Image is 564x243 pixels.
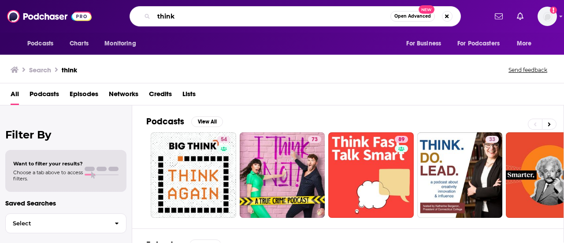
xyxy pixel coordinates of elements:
[146,116,223,127] a: PodcastsView All
[511,35,543,52] button: open menu
[104,37,136,50] span: Monitoring
[64,35,94,52] a: Charts
[538,7,557,26] button: Show profile menu
[5,213,126,233] button: Select
[312,135,318,144] span: 73
[11,87,19,105] a: All
[5,199,126,207] p: Saved Searches
[13,161,83,167] span: Want to filter your results?
[489,135,495,144] span: 33
[149,87,172,105] a: Credits
[5,128,126,141] h2: Filter By
[513,9,527,24] a: Show notifications dropdown
[109,87,138,105] a: Networks
[417,132,503,218] a: 33
[191,116,223,127] button: View All
[398,135,404,144] span: 89
[30,87,59,105] a: Podcasts
[452,35,512,52] button: open menu
[328,132,414,218] a: 89
[400,35,452,52] button: open menu
[395,136,408,143] a: 89
[130,6,461,26] div: Search podcasts, credits, & more...
[538,7,557,26] span: Logged in as LBraverman
[394,14,431,19] span: Open Advanced
[27,37,53,50] span: Podcasts
[13,169,83,182] span: Choose a tab above to access filters.
[506,66,550,74] button: Send feedback
[182,87,196,105] a: Lists
[240,132,325,218] a: 73
[6,221,108,226] span: Select
[486,136,499,143] a: 33
[29,66,51,74] h3: Search
[151,132,236,218] a: 54
[7,8,92,25] img: Podchaser - Follow, Share and Rate Podcasts
[419,5,434,14] span: New
[70,87,98,105] a: Episodes
[517,37,532,50] span: More
[550,7,557,14] svg: Add a profile image
[457,37,500,50] span: For Podcasters
[70,37,89,50] span: Charts
[21,35,65,52] button: open menu
[146,116,184,127] h2: Podcasts
[221,135,227,144] span: 54
[62,66,77,74] h3: think
[98,35,147,52] button: open menu
[491,9,506,24] a: Show notifications dropdown
[154,9,390,23] input: Search podcasts, credits, & more...
[406,37,441,50] span: For Business
[538,7,557,26] img: User Profile
[308,136,321,143] a: 73
[217,136,230,143] a: 54
[390,11,435,22] button: Open AdvancedNew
